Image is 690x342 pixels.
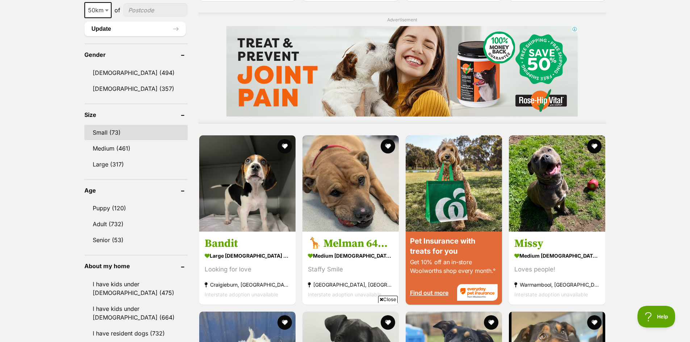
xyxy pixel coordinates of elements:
[514,237,600,250] h3: Missy
[205,250,290,261] strong: large [DEMOGRAPHIC_DATA] Dog
[84,263,188,269] header: About my home
[381,139,395,153] button: favourite
[587,315,602,330] button: favourite
[277,139,292,153] button: favourite
[84,216,188,232] a: Adult (732)
[302,231,399,305] a: 🦒 Melman 6416 🦒 medium [DEMOGRAPHIC_DATA] Dog Staffy Smile [GEOGRAPHIC_DATA], [GEOGRAPHIC_DATA] I...
[84,65,188,80] a: [DEMOGRAPHIC_DATA] (494)
[308,250,393,261] strong: medium [DEMOGRAPHIC_DATA] Dog
[637,306,676,328] iframe: Help Scout Beacon - Open
[114,6,120,14] span: of
[84,111,188,118] header: Size
[514,265,600,274] div: Loves people!
[226,26,578,117] iframe: Advertisement
[308,280,393,290] strong: [GEOGRAPHIC_DATA], [GEOGRAPHIC_DATA]
[484,315,498,330] button: favourite
[205,265,290,274] div: Looking for love
[308,265,393,274] div: Staffy Smile
[84,2,112,18] span: 50km
[199,135,296,232] img: Bandit - Harrier x Foxhound Dog
[514,291,588,297] span: Interstate adoption unavailable
[308,237,393,250] h3: 🦒 Melman 6416 🦒
[198,13,606,124] div: Advertisement
[84,232,188,248] a: Senior (53)
[84,141,188,156] a: Medium (461)
[84,187,188,194] header: Age
[123,3,188,17] input: postcode
[84,22,186,36] button: Update
[84,200,188,216] a: Puppy (120)
[84,51,188,58] header: Gender
[205,237,290,250] h3: Bandit
[378,296,398,303] span: Close
[84,81,188,96] a: [DEMOGRAPHIC_DATA] (357)
[308,291,381,297] span: Interstate adoption unavailable
[84,157,188,172] a: Large (317)
[84,125,188,140] a: Small (73)
[302,135,399,232] img: 🦒 Melman 6416 🦒 - American Staffordshire Terrier Dog
[205,280,290,290] strong: Craigieburn, [GEOGRAPHIC_DATA]
[205,291,278,297] span: Interstate adoption unavailable
[514,280,600,290] strong: Warrnambool, [GEOGRAPHIC_DATA]
[509,231,605,305] a: Missy medium [DEMOGRAPHIC_DATA] Dog Loves people! Warrnambool, [GEOGRAPHIC_DATA] Interstate adopt...
[213,306,477,338] iframe: Advertisement
[84,276,188,300] a: I have kids under [DEMOGRAPHIC_DATA] (475)
[85,5,111,15] span: 50km
[84,301,188,325] a: I have kids under [DEMOGRAPHIC_DATA] (664)
[199,231,296,305] a: Bandit large [DEMOGRAPHIC_DATA] Dog Looking for love Craigieburn, [GEOGRAPHIC_DATA] Interstate ad...
[514,250,600,261] strong: medium [DEMOGRAPHIC_DATA] Dog
[84,326,188,341] a: I have resident dogs (732)
[509,135,605,232] img: Missy - Staffordshire Bull Terrier Dog
[587,139,602,153] button: favourite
